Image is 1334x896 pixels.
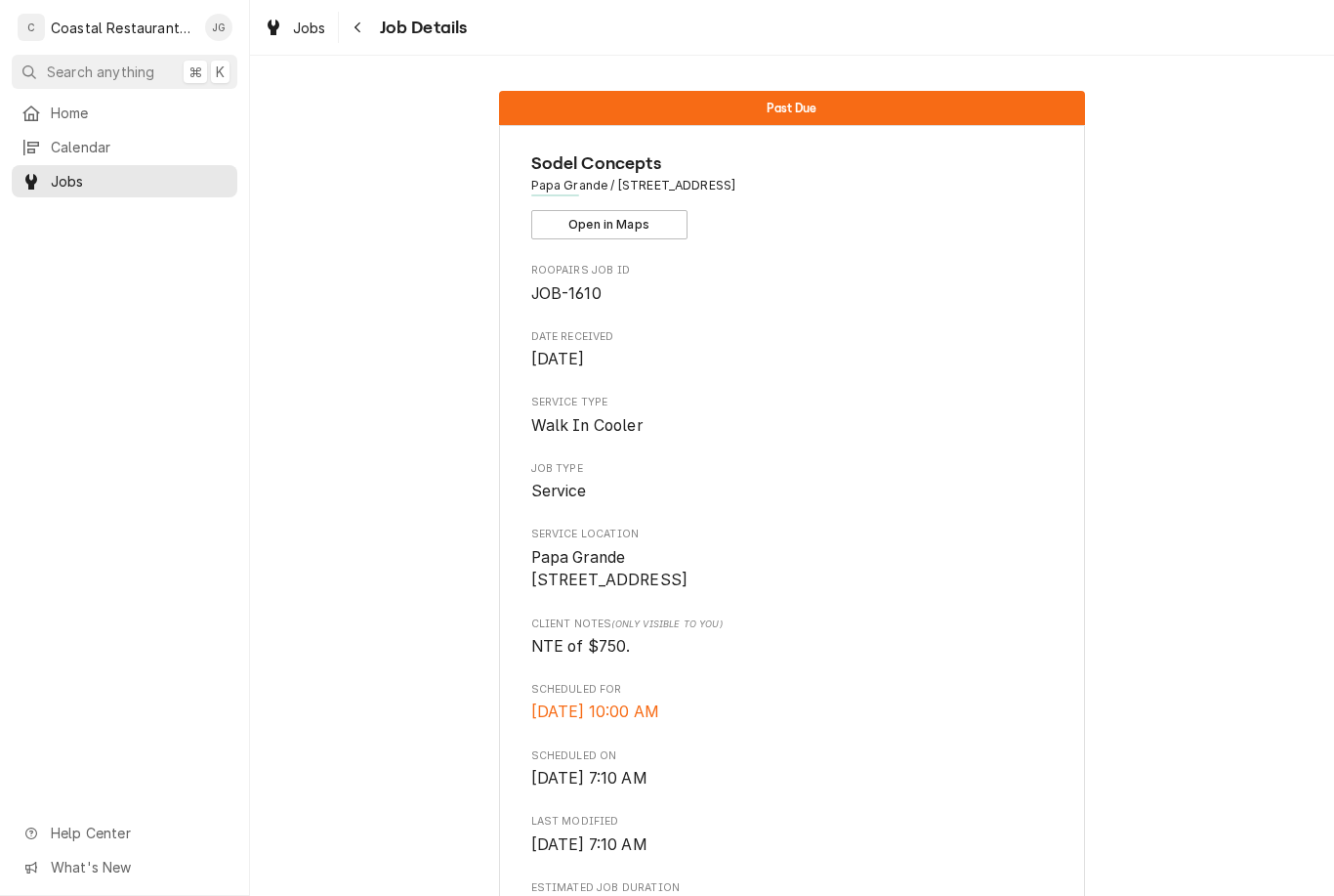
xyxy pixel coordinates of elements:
span: [DATE] 7:10 AM [531,769,647,788]
div: Last Modified [531,814,1054,856]
span: Help Center [51,823,226,843]
span: Address [531,177,1054,194]
span: Service [531,482,587,500]
span: Home [51,103,228,123]
span: Walk In Cooler [531,416,643,435]
div: Coastal Restaurant Repair [51,18,194,38]
button: Search anything⌘K [12,55,237,89]
span: (Only Visible to You) [611,619,722,629]
div: Scheduled On [531,748,1054,790]
span: Past Due [767,102,816,114]
span: Job Details [374,15,468,41]
div: Client Information [531,150,1054,239]
a: Go to What's New [12,851,237,883]
div: Service Type [531,395,1054,437]
div: [object Object] [531,617,1054,659]
div: Scheduled For [531,682,1054,724]
span: Date Received [531,329,1054,345]
span: [object Object] [531,635,1054,659]
a: Go to Help Center [12,817,237,849]
span: JOB-1610 [531,284,602,303]
a: Jobs [12,165,237,197]
span: Jobs [293,18,326,38]
span: Job Type [531,480,1054,503]
span: Service Type [531,395,1054,410]
span: Last Modified [531,814,1054,830]
span: [DATE] 10:00 AM [531,703,659,721]
div: Date Received [531,329,1054,371]
button: Navigate back [343,12,374,43]
span: Last Modified [531,833,1054,857]
span: Name [531,150,1054,177]
span: K [216,62,225,82]
span: Client Notes [531,617,1054,632]
div: Service Location [531,527,1054,592]
span: Scheduled For [531,701,1054,724]
span: Jobs [51,171,228,192]
span: Estimated Job Duration [531,880,1054,896]
div: C [18,14,45,41]
span: Search anything [47,62,154,82]
span: Scheduled For [531,682,1054,698]
span: Roopairs Job ID [531,263,1054,278]
a: Calendar [12,131,237,163]
span: Scheduled On [531,767,1054,790]
span: Calendar [51,137,228,157]
span: Date Received [531,348,1054,371]
span: Job Type [531,461,1054,477]
span: Roopairs Job ID [531,282,1054,306]
span: Scheduled On [531,748,1054,764]
div: Status [499,91,1085,125]
div: Job Type [531,461,1054,503]
span: NTE of $750. [531,637,631,656]
span: Papa Grande [STREET_ADDRESS] [531,548,688,590]
a: Home [12,97,237,129]
div: JG [205,14,232,41]
a: Jobs [256,12,334,44]
span: [DATE] [531,350,585,368]
div: James Gatton's Avatar [205,14,232,41]
div: Roopairs Job ID [531,263,1054,305]
span: ⌘ [188,62,202,82]
button: Open in Maps [531,210,688,239]
span: Service Type [531,414,1054,438]
span: Service Location [531,546,1054,592]
span: [DATE] 7:10 AM [531,835,647,854]
span: What's New [51,857,226,877]
span: Service Location [531,527,1054,542]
